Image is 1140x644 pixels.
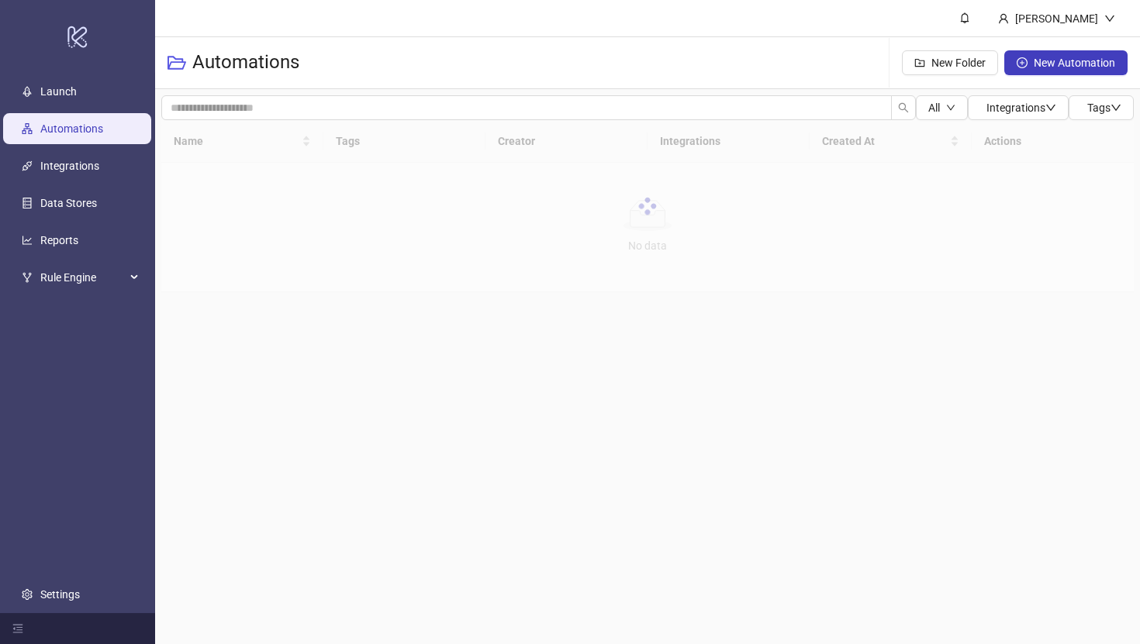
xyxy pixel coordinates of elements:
button: Tagsdown [1069,95,1134,120]
a: Launch [40,85,77,98]
button: New Folder [902,50,998,75]
a: Data Stores [40,197,97,209]
button: New Automation [1004,50,1128,75]
span: down [946,103,955,112]
button: Alldown [916,95,968,120]
a: Integrations [40,160,99,172]
span: down [1104,13,1115,24]
span: New Automation [1034,57,1115,69]
span: All [928,102,940,114]
div: [PERSON_NAME] [1009,10,1104,27]
span: plus-circle [1017,57,1028,68]
span: New Folder [931,57,986,69]
span: folder-add [914,57,925,68]
a: Settings [40,588,80,601]
span: folder-open [168,53,186,72]
button: Integrationsdown [968,95,1069,120]
span: menu-fold [12,623,23,634]
span: Integrations [986,102,1056,114]
span: bell [959,12,970,23]
a: Reports [40,234,78,246]
span: Tags [1087,102,1121,114]
span: Rule Engine [40,262,126,293]
a: Automations [40,122,103,135]
span: user [998,13,1009,24]
span: down [1111,102,1121,113]
span: fork [22,272,33,283]
span: down [1045,102,1056,113]
h3: Automations [192,50,299,75]
span: search [898,102,909,113]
